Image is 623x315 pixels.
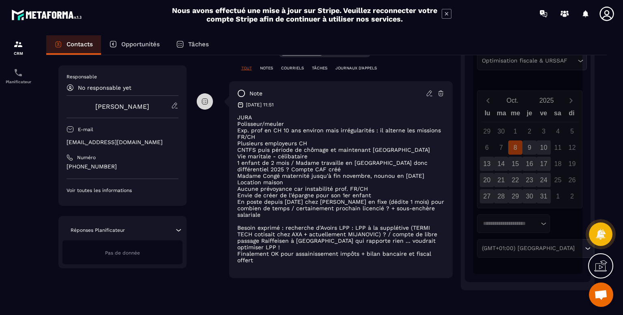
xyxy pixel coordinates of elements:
a: Tâches [168,35,217,55]
p: Opportunités [121,41,160,48]
p: COURRIELS [281,65,304,71]
p: TÂCHES [312,65,327,71]
p: NOTES [260,65,273,71]
img: formation [13,39,23,49]
p: Location maison [237,179,445,186]
a: formationformationCRM [2,33,34,62]
p: Voir toutes les informations [67,187,178,194]
p: Numéro [77,154,96,161]
p: 1 enfant de 2 mois / Madame travaille en [GEOGRAPHIC_DATA] donc différentiel 2025 ? Compte CAF créé [237,160,445,173]
p: Vie maritale - célibataire [237,153,445,160]
p: En poste depuis [DATE] chez [PERSON_NAME] en fixe (dédite 1 mois) pour combien de temps / certain... [237,198,445,218]
a: schedulerschedulerPlanificateur [2,62,34,90]
a: Contacts [46,35,101,55]
p: Responsable [67,73,178,80]
p: No responsable yet [78,84,131,91]
p: Planificateur [2,80,34,84]
p: Tâches [188,41,209,48]
h2: Nous avons effectué une mise à jour sur Stripe. Veuillez reconnecter votre compte Stripe afin de ... [172,6,438,23]
p: JOURNAUX D'APPELS [335,65,377,71]
p: Polisseur/meuler [237,121,445,127]
p: Plusieurs employeurs CH [237,140,445,147]
p: Réponses Planificateur [71,227,125,233]
p: E-mail [78,126,93,133]
a: [PERSON_NAME] [95,103,149,110]
span: Pas de donnée [105,250,140,256]
p: [DATE] 11:51 [246,101,274,108]
img: logo [11,7,84,22]
p: note [249,90,262,97]
a: Opportunités [101,35,168,55]
p: Contacts [67,41,93,48]
p: Exp. prof en CH 10 ans environ mais irrégularités : il alterne les missions FR/CH [237,127,445,140]
img: scheduler [13,68,23,78]
p: [EMAIL_ADDRESS][DOMAIN_NAME] [67,138,178,146]
p: Envie de créer de l'épargne pour son 1er enfant [237,192,445,198]
p: JURA [237,114,445,121]
p: [PHONE_NUMBER] [67,163,178,170]
p: Finalement OK pour assainissement impôts + bilan bancaire et fiscal offert [237,250,445,263]
p: CNTFS puis période de chômage et maintenant [GEOGRAPHIC_DATA] [237,147,445,153]
div: Ouvrir le chat [589,283,613,307]
p: TOUT [241,65,252,71]
p: CRM [2,51,34,56]
p: Aucune prévoyance car instabilité prof. FR/CH [237,186,445,192]
p: Madame Congé maternité jusqu'à fin novembre, nounou en [DATE] [237,173,445,179]
p: Besoin exprimé : recherche d'Avoirs LPP : LPP à la supplétive (TERMI TECH cotisait chez AXA + act... [237,224,445,250]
